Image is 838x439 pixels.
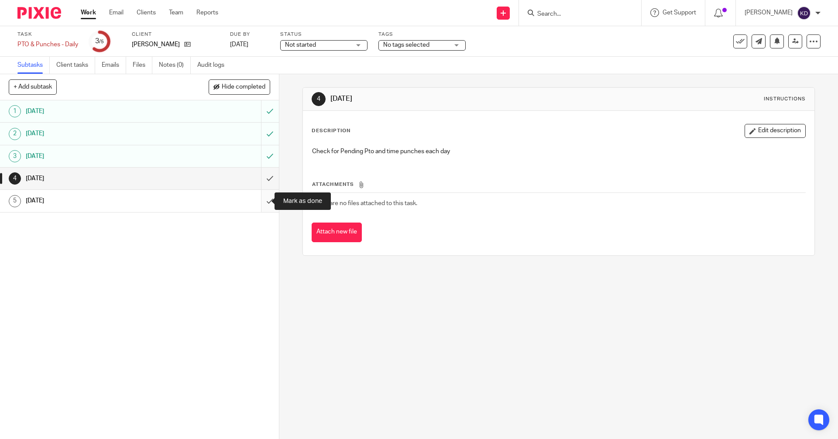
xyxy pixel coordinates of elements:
[312,147,805,156] p: Check for Pending Pto and time punches each day
[197,57,231,74] a: Audit logs
[132,40,180,49] p: [PERSON_NAME]
[9,128,21,140] div: 2
[312,200,417,206] span: There are no files attached to this task.
[109,8,124,17] a: Email
[17,40,78,49] div: PTO & Punches - Daily
[230,31,269,38] label: Due by
[312,182,354,187] span: Attachments
[222,84,265,91] span: Hide completed
[17,31,78,38] label: Task
[99,39,104,44] small: /5
[17,40,78,49] div: PTO &amp; Punches - Daily
[280,31,367,38] label: Status
[26,127,177,140] h1: [DATE]
[17,7,61,19] img: Pixie
[196,8,218,17] a: Reports
[26,105,177,118] h1: [DATE]
[169,8,183,17] a: Team
[133,57,152,74] a: Files
[102,57,126,74] a: Emails
[56,57,95,74] a: Client tasks
[137,8,156,17] a: Clients
[9,105,21,117] div: 1
[26,150,177,163] h1: [DATE]
[797,6,811,20] img: svg%3E
[159,57,191,74] a: Notes (0)
[17,57,50,74] a: Subtasks
[745,8,793,17] p: [PERSON_NAME]
[764,96,806,103] div: Instructions
[26,172,177,185] h1: [DATE]
[95,36,104,46] div: 3
[312,127,350,134] p: Description
[132,31,219,38] label: Client
[209,79,270,94] button: Hide completed
[9,150,21,162] div: 3
[378,31,466,38] label: Tags
[312,223,362,242] button: Attach new file
[745,124,806,138] button: Edit description
[230,41,248,48] span: [DATE]
[312,92,326,106] div: 4
[663,10,696,16] span: Get Support
[26,194,177,207] h1: [DATE]
[9,79,57,94] button: + Add subtask
[330,94,577,103] h1: [DATE]
[81,8,96,17] a: Work
[285,42,316,48] span: Not started
[383,42,429,48] span: No tags selected
[9,195,21,207] div: 5
[536,10,615,18] input: Search
[9,172,21,185] div: 4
